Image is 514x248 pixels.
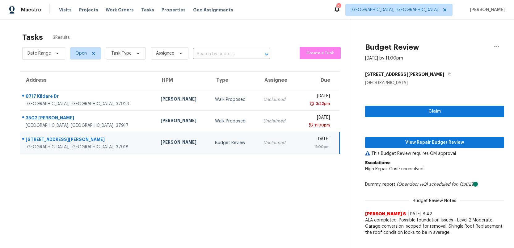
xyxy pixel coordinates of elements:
div: 8717 Kildare Dr [26,93,151,101]
div: [DATE] [301,93,330,101]
span: Visits [59,7,72,13]
th: Address [20,72,156,89]
span: [PERSON_NAME] [467,7,505,13]
div: [DATE] [301,136,330,144]
span: ALA completed. Possible foundation issues - Level 2 Moderate. Garage conversion. scoped for remov... [365,217,504,236]
div: Unclaimed [263,118,292,124]
div: 11:00pm [301,144,330,150]
span: Projects [79,7,98,13]
span: High Repair Cost: unresolved [365,167,423,171]
button: Open [262,50,271,59]
button: Copy Address [444,69,453,80]
button: Create a Task [300,47,341,59]
span: Assignee [156,50,174,56]
h2: Tasks [22,34,43,40]
span: [GEOGRAPHIC_DATA], [GEOGRAPHIC_DATA] [351,7,438,13]
span: Tasks [141,8,154,12]
span: Open [75,50,87,56]
div: Unclaimed [263,140,292,146]
p: This Budget Review requires GM approval [365,151,504,157]
span: View Repair Budget Review [370,139,499,147]
div: [DATE] [301,114,330,122]
span: Geo Assignments [193,7,233,13]
div: Walk Proposed [215,97,253,103]
div: Dummy_report [365,181,504,188]
span: Claim [370,108,499,115]
th: Type [210,72,258,89]
span: [DATE] 8:42 [408,212,432,216]
span: [PERSON_NAME] S [365,211,406,217]
input: Search by address [193,49,253,59]
span: Task Type [111,50,132,56]
span: Work Orders [106,7,134,13]
span: Budget Review Notes [409,198,460,204]
i: scheduled for: [DATE] [429,182,473,187]
span: Create a Task [303,50,338,57]
h5: [STREET_ADDRESS][PERSON_NAME] [365,71,444,77]
div: [PERSON_NAME] [161,96,205,104]
th: Due [297,72,339,89]
th: HPM [156,72,210,89]
div: [GEOGRAPHIC_DATA] [365,80,504,86]
div: 2 [336,4,341,10]
span: Maestro [21,7,41,13]
div: Budget Review [215,140,253,146]
span: Properties [162,7,186,13]
h2: Budget Review [365,44,419,50]
button: View Repair Budget Review [365,137,504,148]
div: 3502 [PERSON_NAME] [26,115,151,122]
div: [STREET_ADDRESS][PERSON_NAME] [26,136,151,144]
span: Date Range [27,50,51,56]
b: Escalations: [365,161,390,165]
span: 3 Results [53,35,70,41]
div: 11:00pm [313,122,330,128]
div: [GEOGRAPHIC_DATA], [GEOGRAPHIC_DATA], 37923 [26,101,151,107]
div: [GEOGRAPHIC_DATA], [GEOGRAPHIC_DATA], 37917 [26,122,151,129]
button: Claim [365,106,504,117]
div: Walk Proposed [215,118,253,124]
div: [GEOGRAPHIC_DATA], [GEOGRAPHIC_DATA], 37918 [26,144,151,150]
div: [DATE] by 11:00pm [365,55,403,61]
div: [PERSON_NAME] [161,139,205,147]
th: Assignee [258,72,297,89]
i: (Opendoor HQ) [397,182,428,187]
img: Overdue Alarm Icon [310,101,314,107]
div: [PERSON_NAME] [161,118,205,125]
div: 3:22pm [314,101,330,107]
img: Overdue Alarm Icon [308,122,313,128]
div: Unclaimed [263,97,292,103]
